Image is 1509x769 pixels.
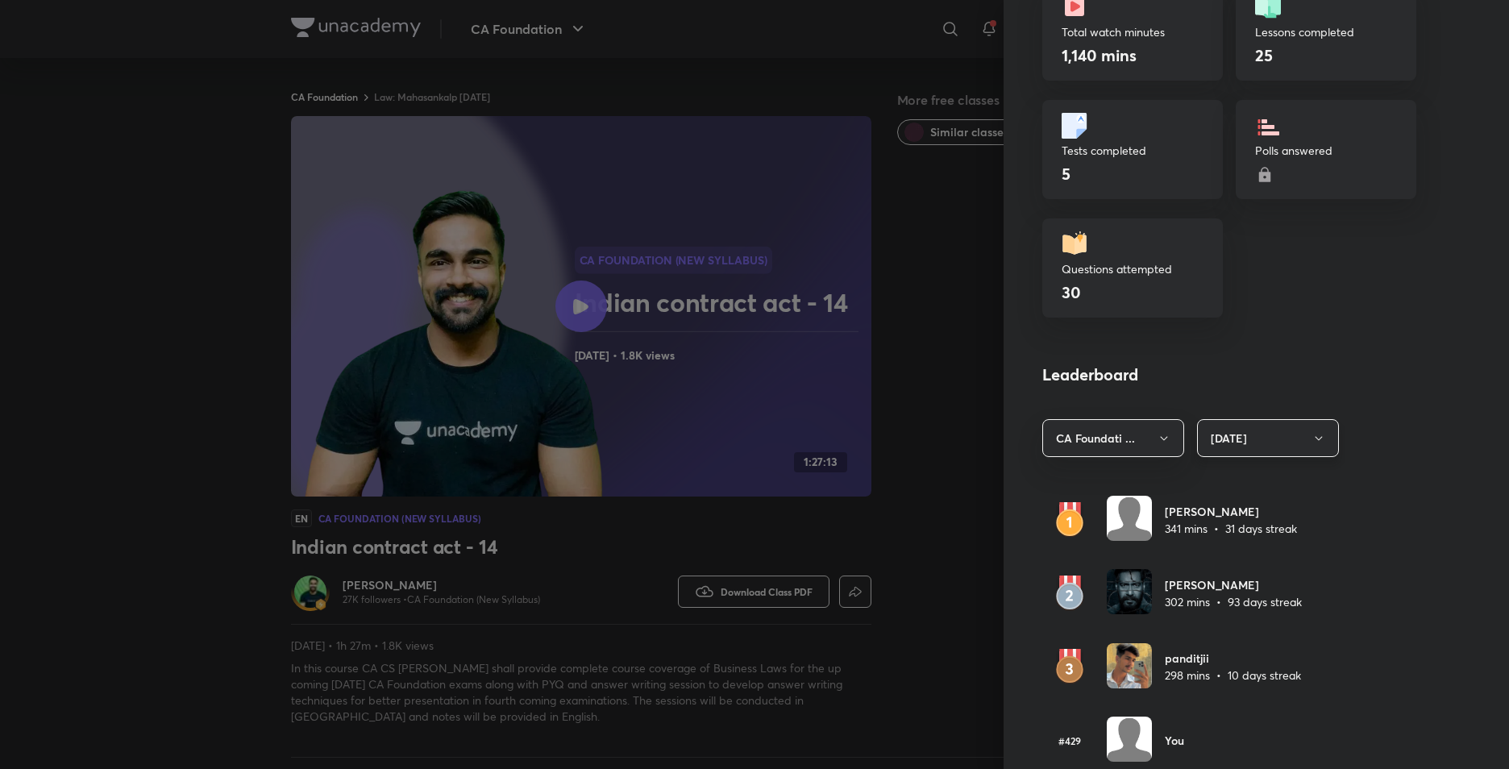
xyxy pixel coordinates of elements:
p: 298 mins • 10 days streak [1165,667,1301,684]
h6: #429 [1042,734,1097,748]
img: rank2.svg [1042,576,1097,611]
p: 341 mins • 31 days streak [1165,520,1297,537]
h4: 5 [1062,163,1070,185]
p: Questions attempted [1062,260,1203,277]
h6: panditjii [1165,650,1301,667]
p: Polls answered [1255,142,1397,159]
img: rank1.svg [1042,502,1097,538]
p: Tests completed [1062,142,1203,159]
button: CA Foundati ... [1042,419,1184,457]
h4: 25 [1255,44,1273,66]
img: Avatar [1107,496,1152,541]
p: Lessons completed [1255,23,1397,40]
h6: [PERSON_NAME] [1165,503,1297,520]
p: 302 mins • 93 days streak [1165,593,1302,610]
img: Avatar [1107,717,1152,762]
h4: Leaderboard [1042,363,1416,387]
h4: 30 [1062,281,1081,303]
button: [DATE] [1197,419,1339,457]
img: Avatar [1107,569,1152,614]
p: Total watch minutes [1062,23,1203,40]
h6: You [1165,732,1184,749]
h6: [PERSON_NAME] [1165,576,1302,593]
img: Avatar [1107,643,1152,688]
img: rank3.svg [1042,649,1097,684]
h4: 1,140 mins [1062,44,1137,66]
